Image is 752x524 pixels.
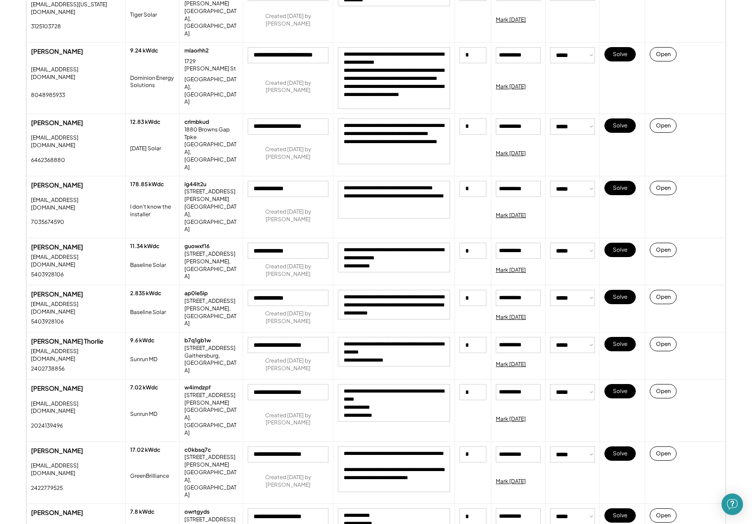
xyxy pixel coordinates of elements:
div: 7035674590 [31,218,64,226]
div: [GEOGRAPHIC_DATA], [GEOGRAPHIC_DATA] [184,203,238,233]
div: [PERSON_NAME] [31,508,121,517]
div: Created [DATE] by [PERSON_NAME] [248,412,328,427]
div: [STREET_ADDRESS] [184,297,236,305]
button: Open [650,118,677,133]
div: [PERSON_NAME] [31,118,121,127]
button: Open [650,508,677,523]
div: [STREET_ADDRESS] [184,345,236,352]
div: Baseline Solar [130,309,166,316]
div: 1729 [PERSON_NAME] St [184,58,238,73]
div: [PERSON_NAME] [31,181,121,190]
div: Sunrun MD [130,410,157,418]
button: Solve [604,508,636,523]
button: Solve [604,446,636,461]
div: Created [DATE] by [PERSON_NAME] [248,208,328,223]
div: Tiger Solar [130,11,157,19]
div: [EMAIL_ADDRESS][DOMAIN_NAME] [31,301,121,316]
div: [GEOGRAPHIC_DATA], [GEOGRAPHIC_DATA] [184,469,238,499]
div: [EMAIL_ADDRESS][DOMAIN_NAME] [31,253,121,269]
button: Open [650,446,677,461]
div: crlmbkud [184,118,209,126]
button: Open [650,384,677,398]
div: [GEOGRAPHIC_DATA], [GEOGRAPHIC_DATA] [184,141,238,171]
div: [STREET_ADDRESS] [184,250,236,258]
div: 17.02 kWdc [130,446,160,454]
div: 2.835 kWdc [130,290,161,297]
div: [PERSON_NAME] [31,243,121,252]
div: Created [DATE] by [PERSON_NAME] [248,263,328,278]
div: 11.34 kWdc [130,243,159,250]
div: Mark [DATE] [496,83,526,91]
div: Mark [DATE] [496,415,526,423]
div: [PERSON_NAME], [GEOGRAPHIC_DATA] [184,305,238,327]
div: 8048985933 [31,92,65,99]
div: [PERSON_NAME], [GEOGRAPHIC_DATA] [184,258,238,280]
div: 1880 Browns Gap Tpke [184,126,238,141]
div: mlaorhh2 [184,47,209,55]
div: owrtgyds [184,508,210,516]
div: [EMAIL_ADDRESS][DOMAIN_NAME] [31,400,121,415]
div: [PERSON_NAME] [31,290,121,299]
button: Solve [604,181,636,195]
div: Created [DATE] by [PERSON_NAME] [248,474,328,489]
button: Solve [604,290,636,304]
div: I don't know the installer [130,203,175,218]
div: Dominion Energy Solutions [130,74,175,90]
button: Open [650,243,677,257]
div: [EMAIL_ADDRESS][DOMAIN_NAME] [31,66,121,81]
button: Solve [604,47,636,61]
div: Created [DATE] by [PERSON_NAME] [248,357,328,372]
div: c0kbsq7c [184,446,211,454]
div: 9.6 kWdc [130,337,154,345]
div: [STREET_ADDRESS][PERSON_NAME] [184,188,238,203]
div: [PERSON_NAME] [31,47,121,56]
div: [GEOGRAPHIC_DATA], [GEOGRAPHIC_DATA] [184,8,238,38]
div: [EMAIL_ADDRESS][DOMAIN_NAME] [31,348,121,363]
div: 7.02 kWdc [130,384,158,392]
div: 3125103728 [31,23,61,31]
div: Mark [DATE] [496,314,526,321]
div: [STREET_ADDRESS][PERSON_NAME] [184,454,238,469]
div: [PERSON_NAME] Thorlie [31,337,121,346]
div: [PERSON_NAME] [31,384,121,393]
div: 5403928106 [31,318,64,326]
div: Open Intercom Messenger [721,493,743,515]
div: Mark [DATE] [496,361,526,368]
div: 6462368880 [31,157,65,164]
div: Created [DATE] by [PERSON_NAME] [248,310,328,325]
div: [STREET_ADDRESS][PERSON_NAME] [184,392,238,407]
button: Solve [604,384,636,398]
div: Gaithersburg, [GEOGRAPHIC_DATA] [184,352,238,375]
div: Mark [DATE] [496,266,526,274]
div: 178.85 kWdc [130,181,164,188]
div: 2402738856 [31,365,65,373]
button: Open [650,337,677,351]
div: 12.83 kWdc [130,118,160,126]
div: [EMAIL_ADDRESS][DOMAIN_NAME] [31,134,121,149]
div: 5403928106 [31,271,64,279]
div: Created [DATE] by [PERSON_NAME] [248,13,328,28]
div: GreenBrilliance [130,472,169,480]
div: Mark [DATE] [496,212,526,219]
div: [GEOGRAPHIC_DATA], [GEOGRAPHIC_DATA] [184,406,238,437]
div: [EMAIL_ADDRESS][DOMAIN_NAME] [31,196,121,212]
div: [DATE] Solar [130,145,161,153]
div: [EMAIL_ADDRESS][DOMAIN_NAME] [31,462,121,477]
div: 9.24 kWdc [130,47,158,55]
button: Open [650,47,677,61]
div: Mark [DATE] [496,16,526,24]
button: Open [650,181,677,195]
div: Sunrun MD [130,356,157,363]
div: [PERSON_NAME] [31,446,121,455]
button: Solve [604,337,636,351]
div: b7q1gb1w [184,337,211,345]
button: Solve [604,243,636,257]
div: Baseline Solar [130,262,166,269]
button: Open [650,290,677,304]
div: 7.8 kWdc [130,508,154,516]
div: ap0le5ip [184,290,208,297]
div: ig44lt2u [184,181,206,188]
div: [GEOGRAPHIC_DATA], [GEOGRAPHIC_DATA] [184,76,238,106]
div: Mark [DATE] [496,150,526,157]
div: w4imdzpf [184,384,211,392]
